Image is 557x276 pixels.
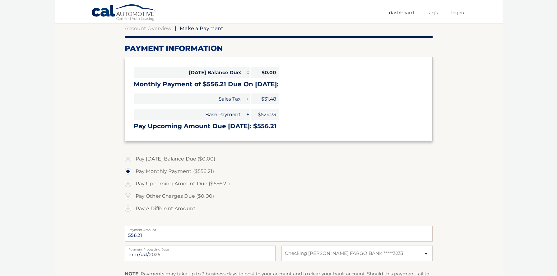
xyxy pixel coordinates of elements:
[251,93,279,104] span: $31.48
[125,190,433,202] label: Pay Other Charges Due ($0.00)
[251,109,279,120] span: $524.73
[244,109,250,120] span: +
[180,25,223,31] span: Make a Payment
[244,93,250,104] span: +
[125,165,433,178] label: Pay Monthly Payment ($556.21)
[125,226,433,242] input: Payment Amount
[125,226,433,231] label: Payment Amount
[134,122,424,130] h3: Pay Upcoming Amount Due [DATE]: $556.21
[175,25,176,31] span: |
[125,25,171,31] a: Account Overview
[125,246,276,261] input: Payment Date
[451,7,466,18] a: Logout
[125,202,433,215] label: Pay A Different Amount
[125,246,276,251] label: Payment Processing Date
[244,67,250,78] span: =
[125,153,433,165] label: Pay [DATE] Balance Due ($0.00)
[427,7,438,18] a: FAQ's
[134,67,244,78] span: [DATE] Balance Due:
[125,178,433,190] label: Pay Upcoming Amount Due ($556.21)
[91,4,156,22] a: Cal Automotive
[134,93,244,104] span: Sales Tax:
[134,109,244,120] span: Base Payment:
[125,44,433,53] h2: Payment Information
[134,80,424,88] h3: Monthly Payment of $556.21 Due On [DATE]:
[389,7,414,18] a: Dashboard
[251,67,279,78] span: $0.00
